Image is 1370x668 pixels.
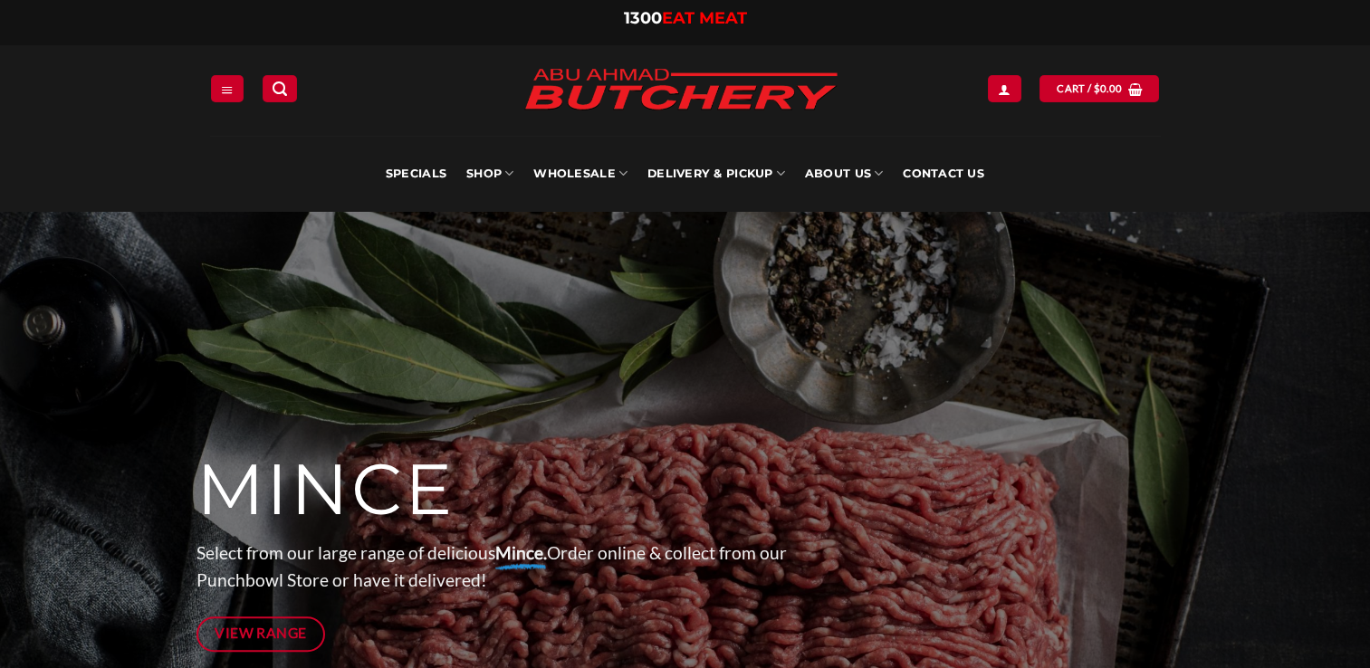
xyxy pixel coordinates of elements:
[509,56,853,125] img: Abu Ahmad Butchery
[1094,81,1100,97] span: $
[215,622,307,644] span: View Range
[1057,81,1122,97] span: Cart /
[624,8,747,28] a: 1300EAT MEAT
[211,75,244,101] a: Menu
[466,136,513,212] a: SHOP
[386,136,446,212] a: Specials
[805,136,883,212] a: About Us
[903,136,984,212] a: Contact Us
[495,542,547,563] strong: Mince.
[263,75,297,101] a: Search
[1039,75,1159,101] a: View cart
[647,136,785,212] a: Delivery & Pickup
[196,542,787,591] span: Select from our large range of delicious Order online & collect from our Punchbowl Store or have ...
[1094,82,1123,94] bdi: 0.00
[662,8,747,28] span: EAT MEAT
[196,446,455,533] span: MINCE
[196,616,326,652] a: View Range
[988,75,1020,101] a: Login
[533,136,628,212] a: Wholesale
[624,8,662,28] span: 1300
